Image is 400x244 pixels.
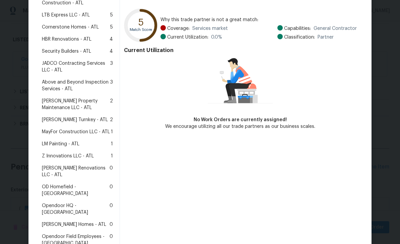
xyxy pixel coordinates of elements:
[284,34,315,41] span: Classification:
[42,48,91,55] span: Security Builders - ATL
[110,184,113,197] span: 0
[110,202,113,216] span: 0
[130,28,152,32] text: Match Score
[167,34,208,41] span: Current Utilization:
[138,18,144,27] text: 5
[42,184,110,197] span: OD Homefield - [GEOGRAPHIC_DATA]
[124,47,357,54] h4: Current Utilization
[42,79,110,92] span: Above and Beyond Inspection Services - ATL
[314,25,357,32] span: General Contractor
[42,221,106,228] span: [PERSON_NAME] Homes - ATL
[110,79,113,92] span: 3
[42,98,110,111] span: [PERSON_NAME] Property Maintenance LLC - ATL
[167,25,190,32] span: Coverage:
[42,141,79,147] span: LM Painting - ATL
[110,48,113,55] span: 4
[42,60,110,74] span: JADCO Contracting Services LLC - ATL
[211,34,222,41] span: 0.0 %
[42,116,108,123] span: [PERSON_NAME] Turnkey - ATL
[42,12,90,18] span: LTB Express LLC - ATL
[110,36,113,43] span: 4
[192,25,228,32] span: Services market
[284,25,311,32] span: Capabilities:
[110,60,113,74] span: 3
[110,116,113,123] span: 2
[42,36,91,43] span: HBR Renovations - ATL
[318,34,334,41] span: Partner
[42,153,94,159] span: Z Innovations LLC - ATL
[42,165,110,178] span: [PERSON_NAME] Renovations LLC - ATL
[110,24,113,31] span: 5
[165,116,315,123] div: No Work Orders are currently assigned!
[110,12,113,18] span: 5
[111,141,113,147] span: 1
[111,129,113,135] span: 1
[110,221,113,228] span: 0
[110,165,113,178] span: 0
[111,153,113,159] span: 1
[160,16,357,23] span: Why this trade partner is not a great match:
[110,98,113,111] span: 2
[165,123,315,130] div: We encourage utilizing all our trade partners as our business scales.
[42,129,110,135] span: MayFor Construction LLC - ATL
[42,24,99,31] span: Cornerstone Homes - ATL
[42,202,110,216] span: Opendoor HQ - [GEOGRAPHIC_DATA]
